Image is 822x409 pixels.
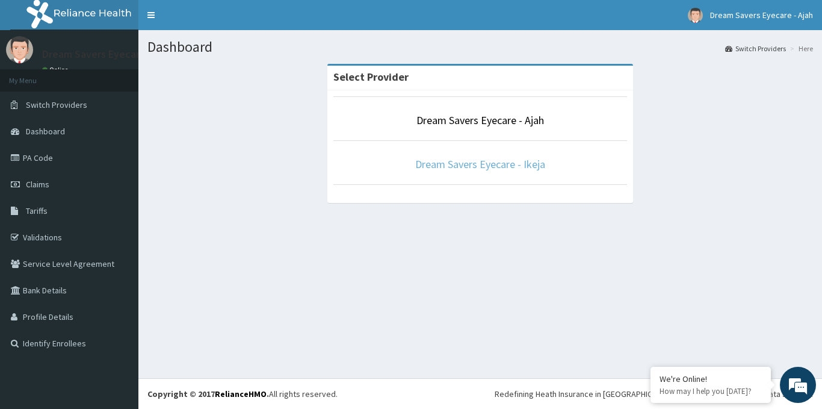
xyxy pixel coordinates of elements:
a: Switch Providers [725,43,786,54]
textarea: Type your message and hit 'Enter' [6,277,229,319]
span: Dashboard [26,126,65,137]
p: Dream Savers Eyecare - Ajah [42,49,174,60]
p: How may I help you today? [660,386,762,396]
h1: Dashboard [147,39,813,55]
img: User Image [688,8,703,23]
div: Redefining Heath Insurance in [GEOGRAPHIC_DATA] using Telemedicine and Data Science! [495,388,813,400]
strong: Copyright © 2017 . [147,389,269,399]
li: Here [787,43,813,54]
img: User Image [6,36,33,63]
footer: All rights reserved. [138,378,822,409]
span: Tariffs [26,205,48,216]
a: Dream Savers Eyecare - Ikeja [415,157,545,171]
span: Claims [26,179,49,190]
a: Dream Savers Eyecare - Ajah [416,113,544,127]
div: Chat with us now [63,67,202,83]
span: Dream Savers Eyecare - Ajah [710,10,813,20]
a: Online [42,66,71,74]
img: d_794563401_company_1708531726252_794563401 [22,60,49,90]
span: Switch Providers [26,99,87,110]
div: We're Online! [660,373,762,384]
div: Minimize live chat window [197,6,226,35]
a: RelianceHMO [215,389,267,399]
span: We're online! [70,126,166,248]
strong: Select Provider [333,70,409,84]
